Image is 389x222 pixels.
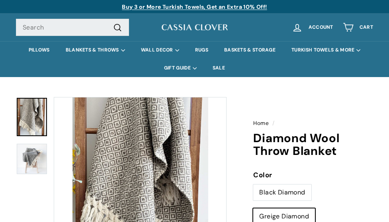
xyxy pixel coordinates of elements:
[216,41,283,59] a: BASKETS & STORAGE
[338,16,378,39] a: Cart
[16,19,129,36] input: Search
[253,184,311,200] label: Black Diamond
[133,41,187,59] summary: WALL DECOR
[253,119,373,128] nav: breadcrumbs
[17,98,47,136] a: Diamond Wool Throw Blanket
[309,25,333,30] span: Account
[283,41,368,59] summary: TURKISH TOWELS & MORE
[17,144,47,174] img: Diamond Wool Throw Blanket
[156,59,205,77] summary: GIFT GUIDE
[58,41,133,59] summary: BLANKETS & THROWS
[187,41,216,59] a: RUGS
[205,59,233,77] a: SALE
[253,170,373,180] label: Color
[253,120,269,127] a: Home
[21,41,58,59] a: PILLOWS
[253,132,373,158] h1: Diamond Wool Throw Blanket
[122,3,267,10] a: Buy 3 or More Turkish Towels, Get an Extra 10% Off!
[287,16,338,39] a: Account
[360,25,373,30] span: Cart
[270,120,276,127] span: /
